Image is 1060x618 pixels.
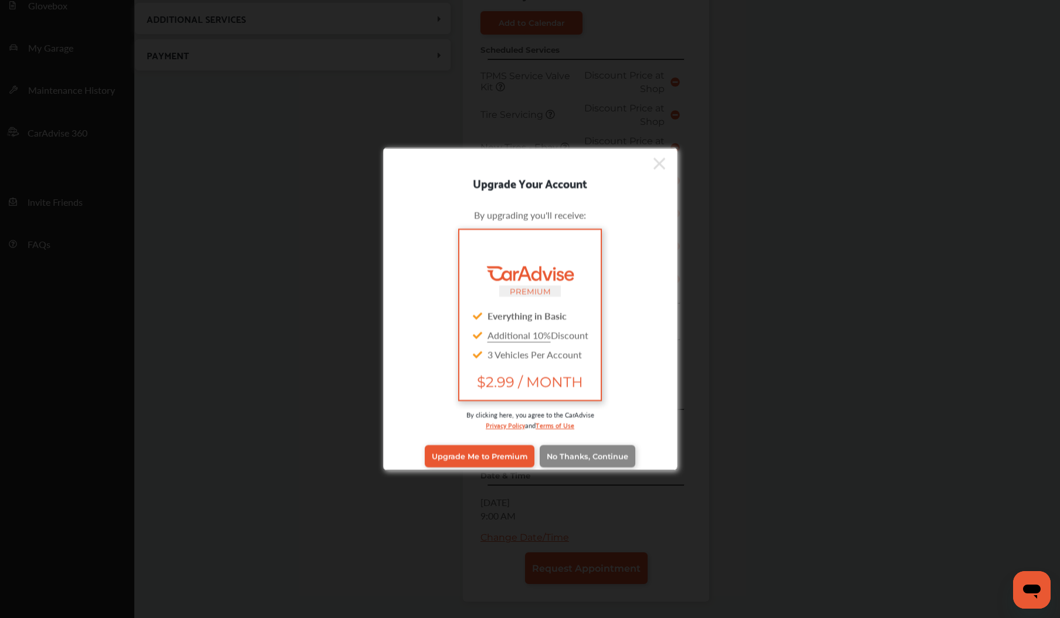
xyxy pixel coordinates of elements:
[469,345,591,364] div: 3 Vehicles Per Account
[536,419,574,430] a: Terms of Use
[432,451,527,460] span: Upgrade Me to Premium
[401,410,659,442] div: By clicking here, you agree to the CarAdvise and
[1013,571,1051,609] iframe: Button to launch messaging window
[425,444,534,467] a: Upgrade Me to Premium
[487,309,567,322] strong: Everything in Basic
[401,208,659,222] div: By upgrading you'll receive:
[469,373,591,391] span: $2.99 / MONTH
[540,444,635,467] a: No Thanks, Continue
[384,174,677,192] div: Upgrade Your Account
[487,328,551,342] u: Additional 10%
[487,328,588,342] span: Discount
[547,451,628,460] span: No Thanks, Continue
[486,419,525,430] a: Privacy Policy
[510,287,551,296] small: PREMIUM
